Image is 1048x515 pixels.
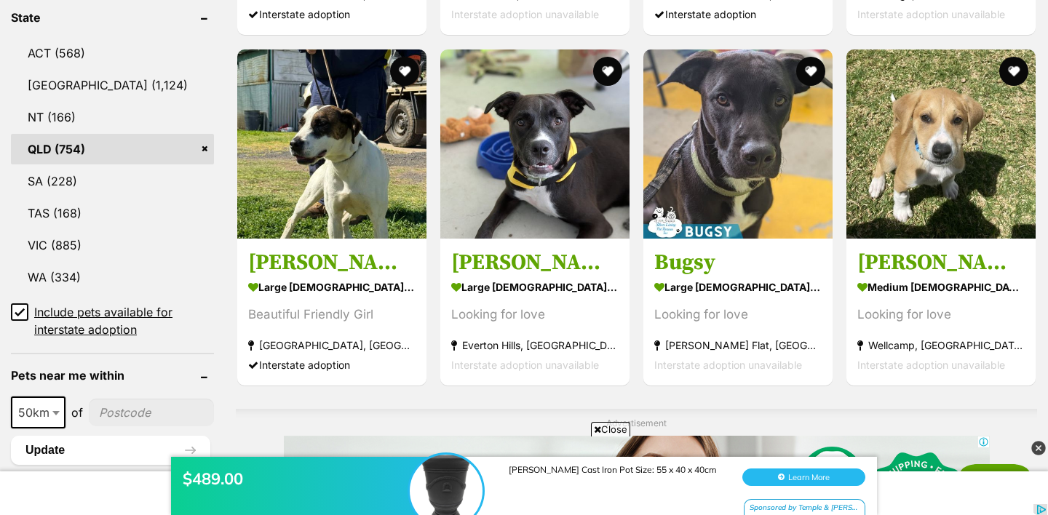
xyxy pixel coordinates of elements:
[390,57,419,86] button: favourite
[857,305,1025,324] div: Looking for love
[654,335,822,355] strong: [PERSON_NAME] Flat, [GEOGRAPHIC_DATA]
[846,49,1036,239] img: Leonardo - Bull Arab Dog
[11,166,214,196] a: SA (228)
[509,36,727,47] div: [PERSON_NAME] Cast Iron Pot Size: 55 x 40 x 40cm
[12,402,64,423] span: 50km
[857,9,1005,21] span: Interstate adoption unavailable
[248,335,416,355] strong: [GEOGRAPHIC_DATA], [GEOGRAPHIC_DATA]
[654,5,822,25] div: Interstate adoption
[11,303,214,338] a: Include pets available for interstate adoption
[440,238,630,386] a: [PERSON_NAME] large [DEMOGRAPHIC_DATA] Dog Looking for love Everton Hills, [GEOGRAPHIC_DATA] Inte...
[451,9,599,21] span: Interstate adoption unavailable
[796,57,825,86] button: favourite
[451,335,619,355] strong: Everton Hills, [GEOGRAPHIC_DATA]
[451,249,619,276] h3: [PERSON_NAME]
[183,41,416,61] div: $489.00
[248,305,416,324] div: Beautiful Friendly Girl
[11,38,214,68] a: ACT (568)
[248,5,416,25] div: Interstate adoption
[643,49,833,239] img: Bugsy - Bullmastiff Dog
[71,404,83,421] span: of
[11,230,214,260] a: VIC (885)
[654,359,802,371] span: Interstate adoption unavailable
[591,422,630,436] span: Close
[593,57,622,86] button: favourite
[999,57,1028,86] button: favourite
[89,399,214,426] input: postcode
[237,238,426,386] a: [PERSON_NAME] large [DEMOGRAPHIC_DATA] Dog Beautiful Friendly Girl [GEOGRAPHIC_DATA], [GEOGRAPHIC...
[11,102,214,132] a: NT (166)
[11,11,214,24] header: State
[654,276,822,298] strong: large [DEMOGRAPHIC_DATA] Dog
[857,276,1025,298] strong: medium [DEMOGRAPHIC_DATA] Dog
[742,41,865,58] button: Learn More
[857,249,1025,276] h3: [PERSON_NAME]
[654,305,822,324] div: Looking for love
[451,305,619,324] div: Looking for love
[857,335,1025,355] strong: Wellcamp, [GEOGRAPHIC_DATA]
[11,134,214,164] a: QLD (754)
[440,49,630,239] img: Finn - Bullmastiff Dog
[451,276,619,298] strong: large [DEMOGRAPHIC_DATA] Dog
[1031,441,1046,455] img: close_grey_3x.png
[857,359,1005,371] span: Interstate adoption unavailable
[248,249,416,276] h3: [PERSON_NAME]
[248,355,416,375] div: Interstate adoption
[248,276,416,298] strong: large [DEMOGRAPHIC_DATA] Dog
[237,49,426,239] img: Molly - Bull Arab Dog
[11,369,214,382] header: Pets near me within
[11,396,65,428] span: 50km
[11,198,214,228] a: TAS (168)
[451,359,599,371] span: Interstate adoption unavailable
[744,71,865,89] div: Sponsored by Temple & [PERSON_NAME]
[11,70,214,100] a: [GEOGRAPHIC_DATA] (1,124)
[654,249,822,276] h3: Bugsy
[846,238,1036,386] a: [PERSON_NAME] medium [DEMOGRAPHIC_DATA] Dog Looking for love Wellcamp, [GEOGRAPHIC_DATA] Intersta...
[643,238,833,386] a: Bugsy large [DEMOGRAPHIC_DATA] Dog Looking for love [PERSON_NAME] Flat, [GEOGRAPHIC_DATA] Interst...
[34,303,214,338] span: Include pets available for interstate adoption
[410,27,483,100] img: $489.00
[11,262,214,292] a: WA (334)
